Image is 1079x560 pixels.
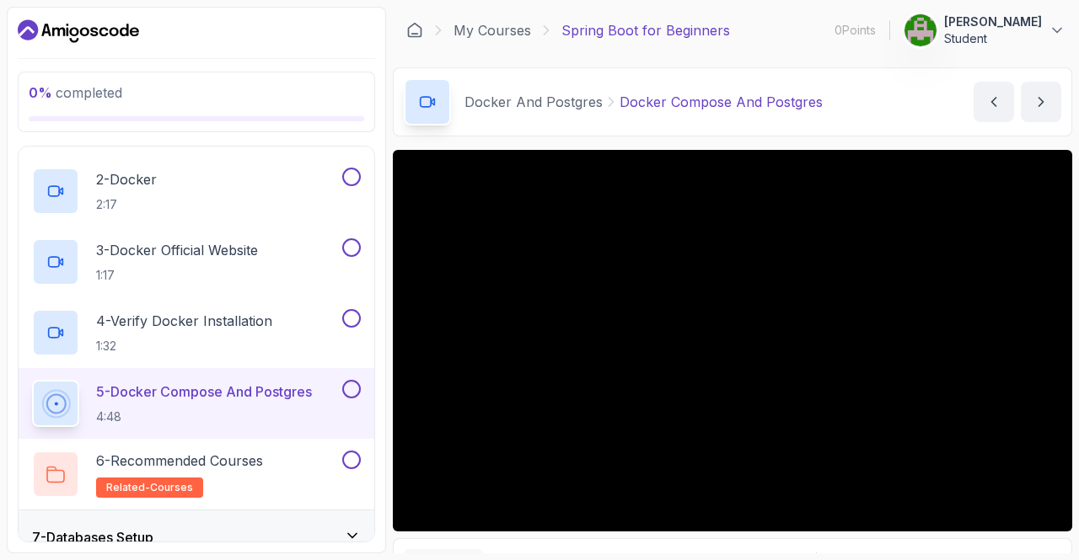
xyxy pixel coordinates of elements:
p: 3 - Docker Official Website [96,240,258,260]
p: Student [944,30,1042,47]
p: 4:48 [96,408,312,425]
p: 1:17 [96,267,258,284]
span: completed [29,84,122,101]
a: Dashboard [18,18,139,45]
button: 5-Docker Compose And Postgres4:48 [32,380,361,427]
p: Docker Compose And Postgres [620,92,823,112]
button: 2-Docker2:17 [32,168,361,215]
button: 6-Recommended Coursesrelated-courses [32,451,361,498]
a: Dashboard [406,22,423,39]
p: Spring Boot for Beginners [561,20,730,40]
button: user profile image[PERSON_NAME]Student [904,13,1066,47]
h3: 7 - Databases Setup [32,527,153,547]
p: 5 - Docker Compose And Postgres [96,381,312,402]
p: 4 - Verify Docker Installation [96,311,272,331]
button: previous content [974,82,1014,122]
a: My Courses [454,20,531,40]
p: 1:32 [96,338,272,355]
p: 0 Points [835,22,876,39]
img: user profile image [905,14,937,46]
span: 0 % [29,84,52,101]
p: Docker And Postgres [464,92,603,112]
p: [PERSON_NAME] [944,13,1042,30]
button: next content [1021,82,1061,122]
span: related-courses [106,481,193,494]
p: 2:17 [96,196,157,213]
button: 3-Docker Official Website1:17 [32,238,361,285]
button: 4-Verify Docker Installation1:32 [32,309,361,356]
p: 2 - Docker [96,169,157,189]
p: 6 - Recommended Courses [96,451,263,471]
